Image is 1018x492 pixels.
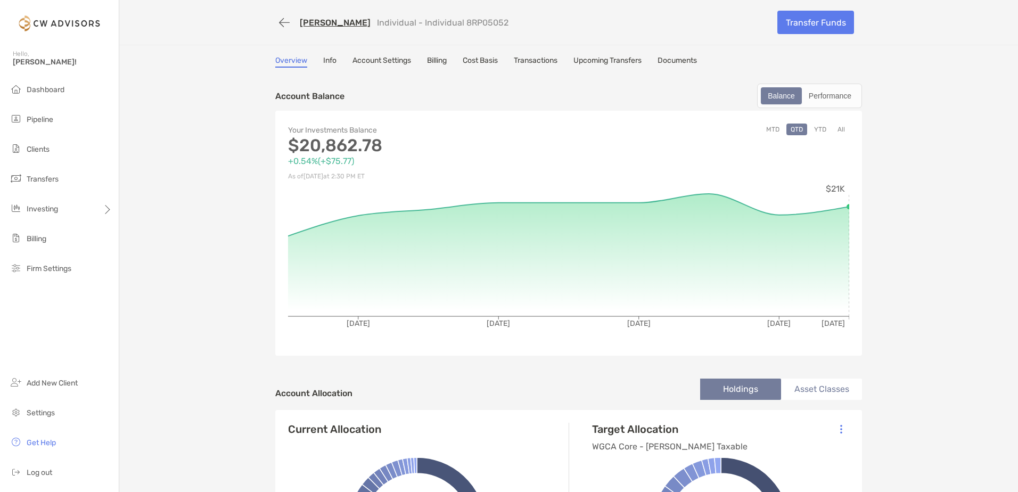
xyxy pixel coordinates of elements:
span: Firm Settings [27,264,71,273]
img: Zoe Logo [13,4,106,43]
img: add_new_client icon [10,376,22,389]
span: Log out [27,468,52,477]
img: get-help icon [10,436,22,448]
img: firm-settings icon [10,261,22,274]
a: Transactions [514,56,557,68]
div: Performance [803,88,857,103]
a: Billing [427,56,447,68]
span: Get Help [27,438,56,447]
span: [PERSON_NAME]! [13,58,112,67]
button: QTD [786,124,807,135]
a: Cost Basis [463,56,498,68]
a: Account Settings [352,56,411,68]
tspan: [DATE] [347,319,370,328]
div: segmented control [757,84,862,108]
tspan: $21K [826,184,845,194]
span: Dashboard [27,85,64,94]
p: $20,862.78 [288,139,569,152]
div: Balance [762,88,801,103]
span: Transfers [27,175,59,184]
a: [PERSON_NAME] [300,18,371,28]
button: MTD [762,124,784,135]
img: Icon List Menu [840,424,842,434]
tspan: [DATE] [487,319,510,328]
tspan: [DATE] [767,319,791,328]
a: Transfer Funds [777,11,854,34]
li: Asset Classes [781,379,862,400]
span: Add New Client [27,379,78,388]
p: WGCA Core - [PERSON_NAME] Taxable [592,440,748,453]
a: Documents [658,56,697,68]
span: Settings [27,408,55,417]
h4: Target Allocation [592,423,748,436]
img: dashboard icon [10,83,22,95]
tspan: [DATE] [822,319,845,328]
h4: Current Allocation [288,423,381,436]
span: Investing [27,204,58,214]
li: Holdings [700,379,781,400]
span: Billing [27,234,46,243]
button: All [833,124,849,135]
span: Clients [27,145,50,154]
p: +0.54% ( +$75.77 ) [288,154,569,168]
h4: Account Allocation [275,388,352,398]
p: Individual - Individual 8RP05052 [377,18,508,28]
span: Pipeline [27,115,53,124]
a: Overview [275,56,307,68]
img: clients icon [10,142,22,155]
img: transfers icon [10,172,22,185]
p: Your Investments Balance [288,124,569,137]
img: logout icon [10,465,22,478]
img: investing icon [10,202,22,215]
p: Account Balance [275,89,344,103]
img: settings icon [10,406,22,419]
button: YTD [810,124,831,135]
img: pipeline icon [10,112,22,125]
tspan: [DATE] [627,319,651,328]
a: Info [323,56,336,68]
img: billing icon [10,232,22,244]
a: Upcoming Transfers [573,56,642,68]
p: As of [DATE] at 2:30 PM ET [288,170,569,183]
